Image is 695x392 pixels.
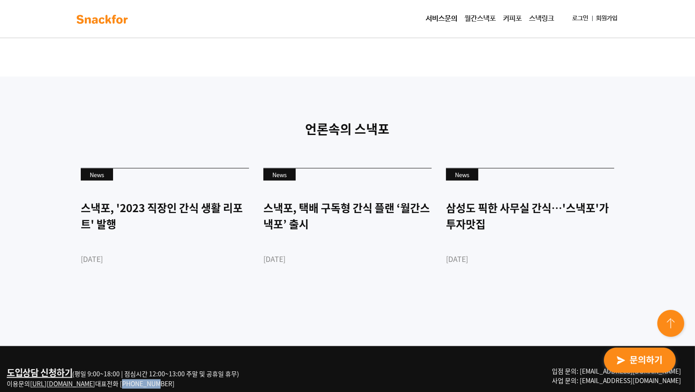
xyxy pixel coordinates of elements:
img: floating-button [656,308,688,340]
div: (평일 9:00~18:00 | 점심시간 12:00~13:00 주말 및 공휴일 휴무) 이용문의 대표전화 [PHONE_NUMBER] [7,367,241,389]
span: 홈 [28,298,34,305]
span: 대화 [82,298,93,305]
a: News 스낵포, '2023 직장인 간식 생활 리포트' 발행 [DATE] [81,168,249,296]
a: 스낵링크 [526,10,558,28]
a: 커피포 [500,10,526,28]
a: 도입상담 신청하기 [7,366,72,379]
a: News 스낵포, 택배 구독형 간식 플랜 ‘월간스낵포’ 출시 [DATE] [263,168,432,296]
div: News [446,169,478,181]
a: 회원가입 [593,10,621,27]
div: 삼성도 픽한 사무실 간식…'스낵포'가 투자맛집 [446,200,614,232]
div: [DATE] [81,254,249,265]
div: News [263,169,296,181]
a: 설정 [116,284,172,307]
a: 서비스문의 [423,10,461,28]
a: News 삼성도 픽한 사무실 간식…'스낵포'가 투자맛집 [DATE] [446,168,614,296]
span: 설정 [139,298,149,305]
a: [URL][DOMAIN_NAME] [30,379,95,388]
a: 로그인 [569,10,592,27]
div: 스낵포, '2023 직장인 간식 생활 리포트' 발행 [81,200,249,232]
a: 대화 [59,284,116,307]
img: background-main-color.svg [74,12,131,26]
span: 입점 문의: [EMAIL_ADDRESS][DOMAIN_NAME] 사업 문의: [EMAIL_ADDRESS][DOMAIN_NAME] [552,367,681,385]
div: [DATE] [263,254,432,265]
div: News [81,169,113,181]
div: [DATE] [446,254,614,265]
a: 월간스낵포 [461,10,500,28]
a: 홈 [3,284,59,307]
div: 스낵포, 택배 구독형 간식 플랜 ‘월간스낵포’ 출시 [263,200,432,232]
p: 언론속의 스낵포 [74,120,621,139]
